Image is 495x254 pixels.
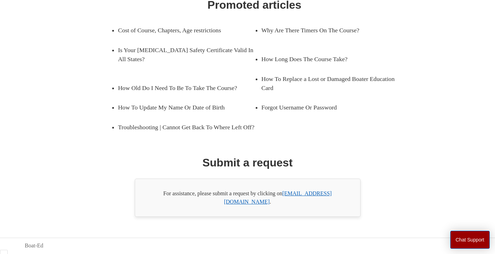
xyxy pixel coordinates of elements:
[118,21,244,40] a: Cost of Course, Chapters, Age restrictions
[262,49,388,69] a: How Long Does The Course Take?
[450,231,490,249] button: Chat Support
[262,21,388,40] a: Why Are There Timers On The Course?
[118,117,255,137] a: Troubleshooting | Cannot Get Back To Where Left Off?
[118,78,244,98] a: How Old Do I Need To Be To Take The Course?
[224,190,332,205] a: [EMAIL_ADDRESS][DOMAIN_NAME]
[203,154,293,171] h1: Submit a request
[118,98,244,117] a: How To Update My Name Or Date of Birth
[135,179,361,217] div: For assistance, please submit a request by clicking on .
[262,69,398,98] a: How To Replace a Lost or Damaged Boater Education Card
[262,98,388,117] a: Forgot Username Or Password
[118,40,255,69] a: Is Your [MEDICAL_DATA] Safety Certificate Valid In All States?
[25,241,43,250] a: Boat-Ed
